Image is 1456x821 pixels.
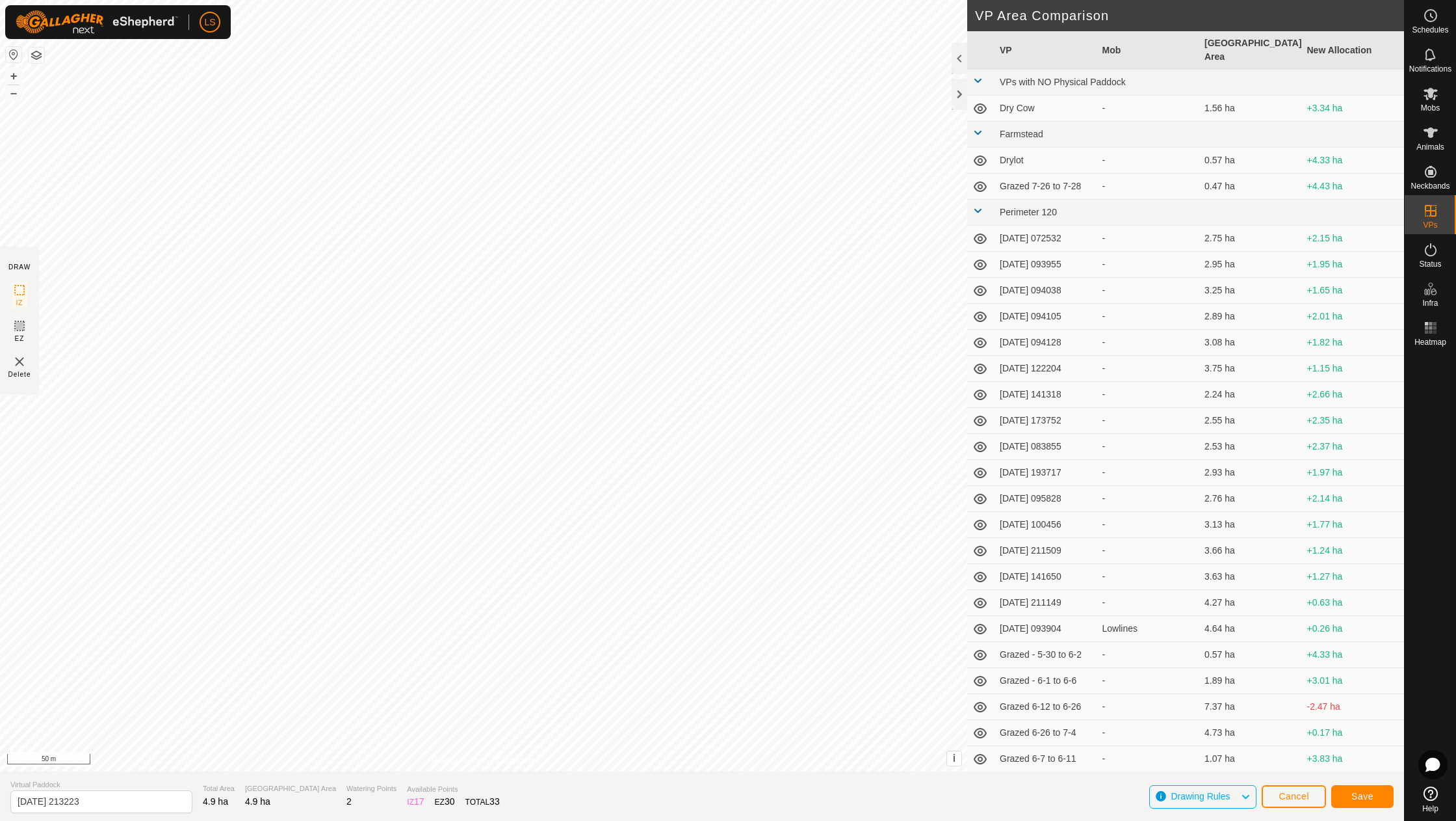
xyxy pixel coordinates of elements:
td: [DATE] 193717 [994,460,1097,486]
td: 3.66 ha [1199,538,1302,564]
td: Dry Cow [994,96,1097,122]
td: Grazed 6-26 to 7-4 [994,720,1097,746]
div: - [1102,726,1195,740]
td: [DATE] 094128 [994,330,1097,356]
span: Infra [1422,299,1438,307]
div: - [1102,414,1195,427]
td: 4.73 ha [1199,720,1302,746]
span: Save [1351,791,1373,801]
div: - [1102,674,1195,688]
span: Status [1419,260,1441,268]
div: - [1102,232,1195,245]
span: Notifications [1409,65,1451,73]
td: 2.24 ha [1199,382,1302,408]
span: i [953,753,955,764]
div: - [1102,492,1195,505]
div: - [1102,700,1195,714]
span: Cancel [1279,791,1309,801]
td: 3.63 ha [1199,564,1302,590]
td: Grazed 7-26 to 7-28 [994,174,1097,200]
td: 0.57 ha [1199,148,1302,174]
span: Delete [8,370,31,379]
span: Total Area [203,783,235,794]
span: Neckbands [1410,182,1449,190]
td: +4.33 ha [1302,642,1405,668]
span: Mobs [1421,104,1440,112]
td: +2.37 ha [1302,434,1405,460]
td: [DATE] 100456 [994,512,1097,538]
td: +0.26 ha [1302,616,1405,642]
span: LS [204,16,215,29]
div: - [1102,752,1195,766]
div: DRAW [8,262,31,272]
td: 3.08 ha [1199,330,1302,356]
td: [DATE] 083855 [994,434,1097,460]
span: EZ [15,334,25,343]
span: Schedules [1412,26,1448,34]
td: 4.27 ha [1199,590,1302,616]
td: 0.57 ha [1199,642,1302,668]
td: +4.43 ha [1302,174,1405,200]
td: Drylot [994,148,1097,174]
span: 17 [414,796,424,807]
div: - [1102,284,1195,297]
td: +3.83 ha [1302,746,1405,772]
div: EZ [435,795,455,809]
td: +2.35 ha [1302,408,1405,434]
td: +2.14 ha [1302,486,1405,512]
div: - [1102,440,1195,453]
span: [GEOGRAPHIC_DATA] Area [245,783,336,794]
div: - [1102,648,1195,662]
td: Grazed 6-7 to 6-11 [994,746,1097,772]
td: [DATE] 094038 [994,278,1097,304]
span: 2 [346,796,352,807]
td: 2.76 ha [1199,486,1302,512]
td: +1.24 ha [1302,538,1405,564]
a: Help [1405,781,1456,818]
td: [DATE] 211509 [994,538,1097,564]
td: [DATE] 122204 [994,356,1097,382]
span: 30 [445,796,455,807]
td: 2.89 ha [1199,304,1302,330]
div: - [1102,544,1195,558]
button: Cancel [1262,785,1326,808]
td: +0.63 ha [1302,590,1405,616]
td: +4.33 ha [1302,148,1405,174]
td: 1.56 ha [1199,96,1302,122]
td: [DATE] 141650 [994,564,1097,590]
td: +1.65 ha [1302,278,1405,304]
td: +2.66 ha [1302,382,1405,408]
td: +1.27 ha [1302,564,1405,590]
td: +1.15 ha [1302,356,1405,382]
td: [DATE] 211149 [994,590,1097,616]
td: +1.77 ha [1302,512,1405,538]
span: VPs [1423,221,1437,229]
div: - [1102,518,1195,532]
td: +2.15 ha [1302,226,1405,252]
button: + [6,68,21,84]
th: New Allocation [1302,31,1405,70]
span: Perimeter 120 [1000,207,1057,217]
td: +3.01 ha [1302,668,1405,694]
button: Reset Map [6,47,21,62]
span: Watering Points [346,783,396,794]
img: Gallagher Logo [16,10,178,34]
td: +3.34 ha [1302,96,1405,122]
td: 2.53 ha [1199,434,1302,460]
td: +1.95 ha [1302,252,1405,278]
td: 1.89 ha [1199,668,1302,694]
td: 2.95 ha [1199,252,1302,278]
td: [DATE] 173752 [994,408,1097,434]
span: Available Points [407,784,499,795]
td: +1.97 ha [1302,460,1405,486]
span: 33 [489,796,500,807]
td: +0.17 ha [1302,720,1405,746]
div: - [1102,310,1195,323]
button: i [947,751,961,766]
th: VP [994,31,1097,70]
th: Mob [1097,31,1200,70]
div: - [1102,362,1195,375]
td: Grazed - 6-1 to 6-6 [994,668,1097,694]
td: Grazed - 5-30 to 6-2 [994,642,1097,668]
span: VPs with NO Physical Paddock [1000,77,1126,87]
